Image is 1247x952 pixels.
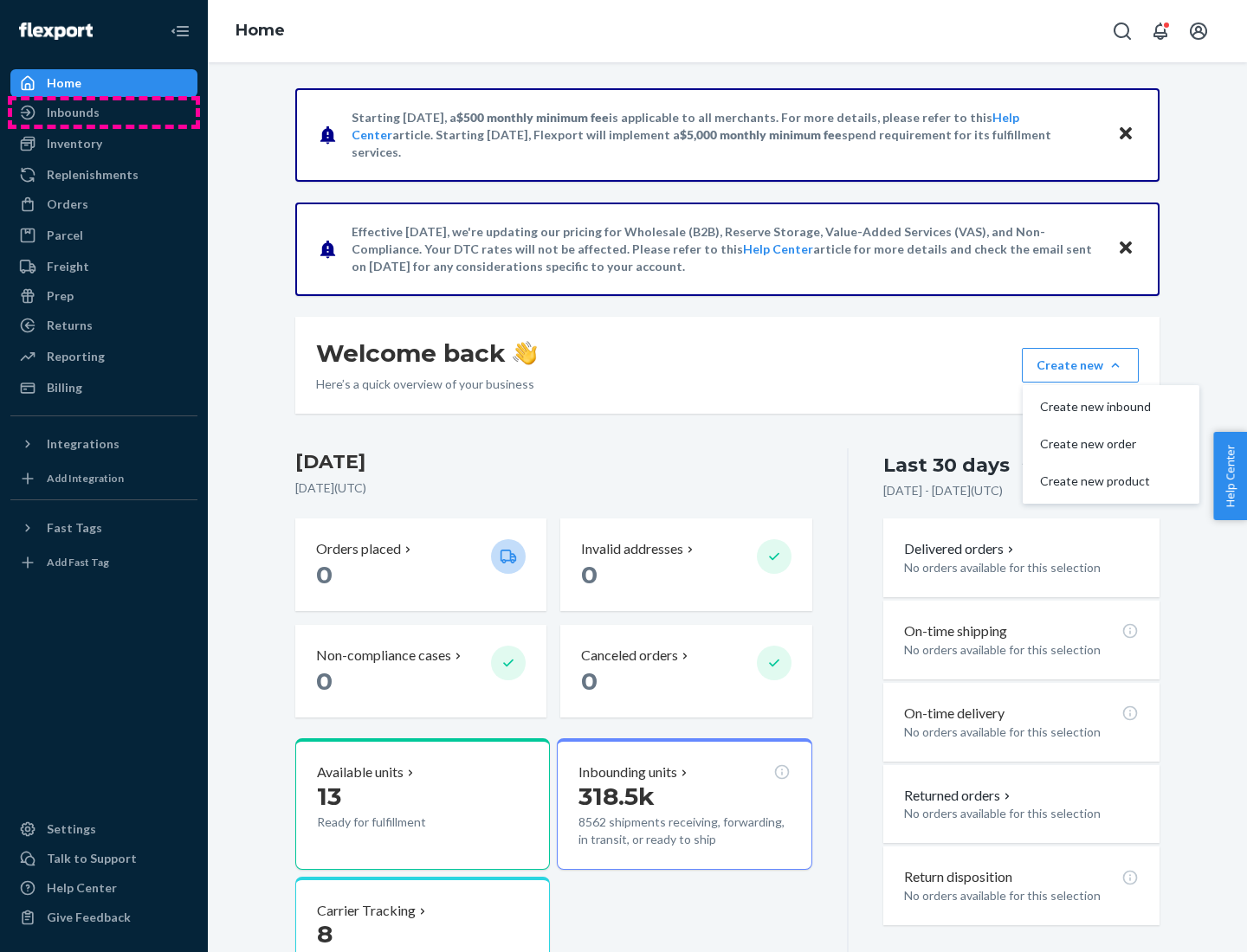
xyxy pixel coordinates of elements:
[578,782,655,811] span: 318.5k
[47,471,124,486] div: Add Integration
[10,845,197,872] a: Talk to Support
[47,258,89,275] div: Freight
[581,560,598,589] span: 0
[513,341,537,365] img: hand-wave emoji
[10,514,197,542] button: Fast Tags
[352,109,1101,161] p: Starting [DATE], a is applicable to all merchants. For more details, please refer to this article...
[295,518,546,611] button: Orders placed 0
[47,435,120,453] div: Integrations
[1115,122,1137,147] button: Close
[578,762,677,782] p: Inbounding units
[557,738,811,870] button: Inbounding units318.5k8562 shipments receiving, forwarding, in transit, or ready to ship
[10,69,197,97] a: Home
[47,104,100,121] div: Inbounds
[904,559,1139,576] p: No orders available for this selection
[295,625,546,717] button: Non-compliance cases 0
[317,901,416,921] p: Carrier Tracking
[317,762,404,782] p: Available units
[581,539,683,559] p: Invalid addresses
[1213,432,1247,520] button: Help Center
[316,560,333,589] span: 0
[904,641,1139,659] p: No orders available for this selection
[47,196,88,213] div: Orders
[47,379,82,396] div: Billing
[1026,463,1196,500] button: Create new product
[295,479,812,497] p: [DATE] ( UTC )
[10,99,197,126] a: Inbounds
[1115,236,1137,261] button: Close
[883,452,1010,479] div: Last 30 days
[581,646,678,666] p: Canceled orders
[904,724,1139,741] p: No orders available for this selection
[1143,14,1178,48] button: Open notifications
[19,23,93,40] img: Flexport logo
[47,909,131,926] div: Give Feedback
[10,465,197,492] a: Add Integration
[47,227,83,244] div: Parcel
[560,625,811,717] button: Canceled orders 0
[883,482,1003,499] p: [DATE] - [DATE] ( UTC )
[295,448,812,476] h3: [DATE]
[47,166,139,183] div: Replenishments
[10,253,197,280] a: Freight
[352,223,1101,275] p: Effective [DATE], we're updating our pricing for Wholesale (B2B), Reserve Storage, Value-Added Se...
[10,374,197,402] a: Billing
[1181,14,1216,48] button: Open account menu
[47,850,137,867] div: Talk to Support
[10,874,197,902] a: Help Center
[10,190,197,218] a: Orders
[904,805,1139,822] p: No orders available for this selection
[904,786,1014,806] button: Returned orders
[10,161,197,189] a: Replenishments
[222,6,299,56] ol: breadcrumbs
[47,317,93,334] div: Returns
[578,814,790,848] p: 8562 shipments receiving, forwarding, in transit, or ready to ship
[10,904,197,931] button: Give Feedback
[10,282,197,310] a: Prep
[163,14,197,48] button: Close Navigation
[10,430,197,458] button: Integrations
[316,338,537,369] h1: Welcome back
[904,539,1018,559] button: Delivered orders
[47,519,102,537] div: Fast Tags
[10,343,197,370] a: Reporting
[47,555,109,569] div: Add Fast Tag
[680,127,842,142] span: $5,000 monthly minimum fee
[1022,348,1139,383] button: Create newCreate new inboundCreate new orderCreate new product
[1040,438,1151,450] span: Create new order
[904,704,1005,724] p: On-time delivery
[47,287,74,305] div: Prep
[1040,401,1151,413] span: Create new inbound
[316,376,537,393] p: Here’s a quick overview of your business
[316,539,401,559] p: Orders placed
[581,666,598,696] span: 0
[904,887,1139,904] p: No orders available for this selection
[10,222,197,249] a: Parcel
[295,738,550,870] button: Available units13Ready for fulfillment
[236,21,285,40] a: Home
[743,241,813,256] a: Help Center
[317,814,477,831] p: Ready for fulfillment
[316,646,451,666] p: Non-compliance cases
[10,549,197,576] a: Add Fast Tag
[47,135,102,152] div: Inventory
[47,820,96,838] div: Settings
[1105,14,1140,48] button: Open Search Box
[47,348,105,365] div: Reporting
[10,312,197,339] a: Returns
[1026,389,1196,426] button: Create new inbound
[316,666,333,696] span: 0
[560,518,811,611] button: Invalid addresses 0
[1026,426,1196,463] button: Create new order
[10,815,197,843] a: Settings
[904,867,1012,887] p: Return disposition
[317,919,333,949] span: 8
[1040,475,1151,487] span: Create new product
[317,782,341,811] span: 13
[47,879,117,897] div: Help Center
[10,130,197,158] a: Inventory
[456,110,609,125] span: $500 monthly minimum fee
